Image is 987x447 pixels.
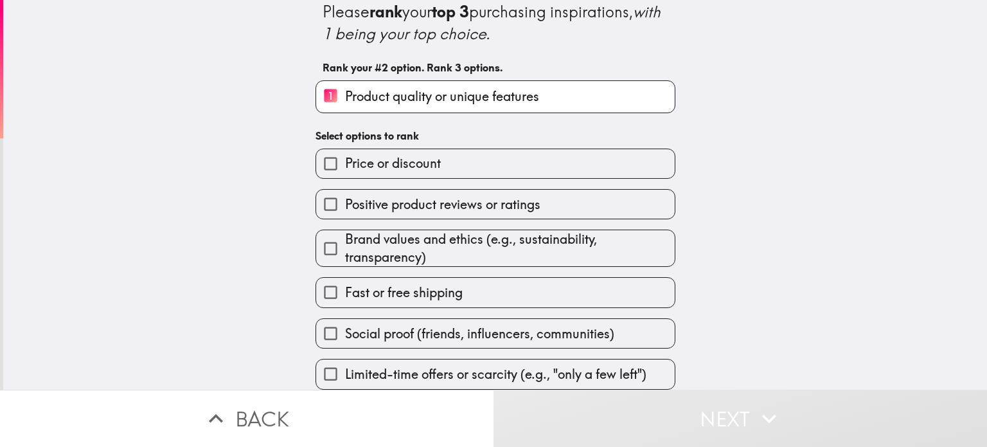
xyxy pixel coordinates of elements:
[493,390,987,447] button: Next
[323,60,668,75] h6: Rank your #2 option. Rank 3 options.
[316,149,675,178] button: Price or discount
[345,196,540,214] span: Positive product reviews or ratings
[316,319,675,348] button: Social proof (friends, influencers, communities)
[316,190,675,219] button: Positive product reviews or ratings
[345,87,539,105] span: Product quality or unique features
[316,360,675,388] button: Limited-time offers or scarcity (e.g., "only a few left")
[345,230,675,266] span: Brand values and ethics (e.g., sustainability, transparency)
[345,325,614,343] span: Social proof (friends, influencers, communities)
[316,230,675,266] button: Brand values and ethics (e.g., sustainability, transparency)
[323,2,664,43] i: with 1 being your top choice.
[345,154,441,172] span: Price or discount
[345,284,463,302] span: Fast or free shipping
[316,278,675,307] button: Fast or free shipping
[432,2,469,21] b: top 3
[316,81,675,113] button: 1Product quality or unique features
[345,365,646,383] span: Limited-time offers or scarcity (e.g., "only a few left")
[316,129,675,143] h6: Select options to rank
[369,2,402,21] b: rank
